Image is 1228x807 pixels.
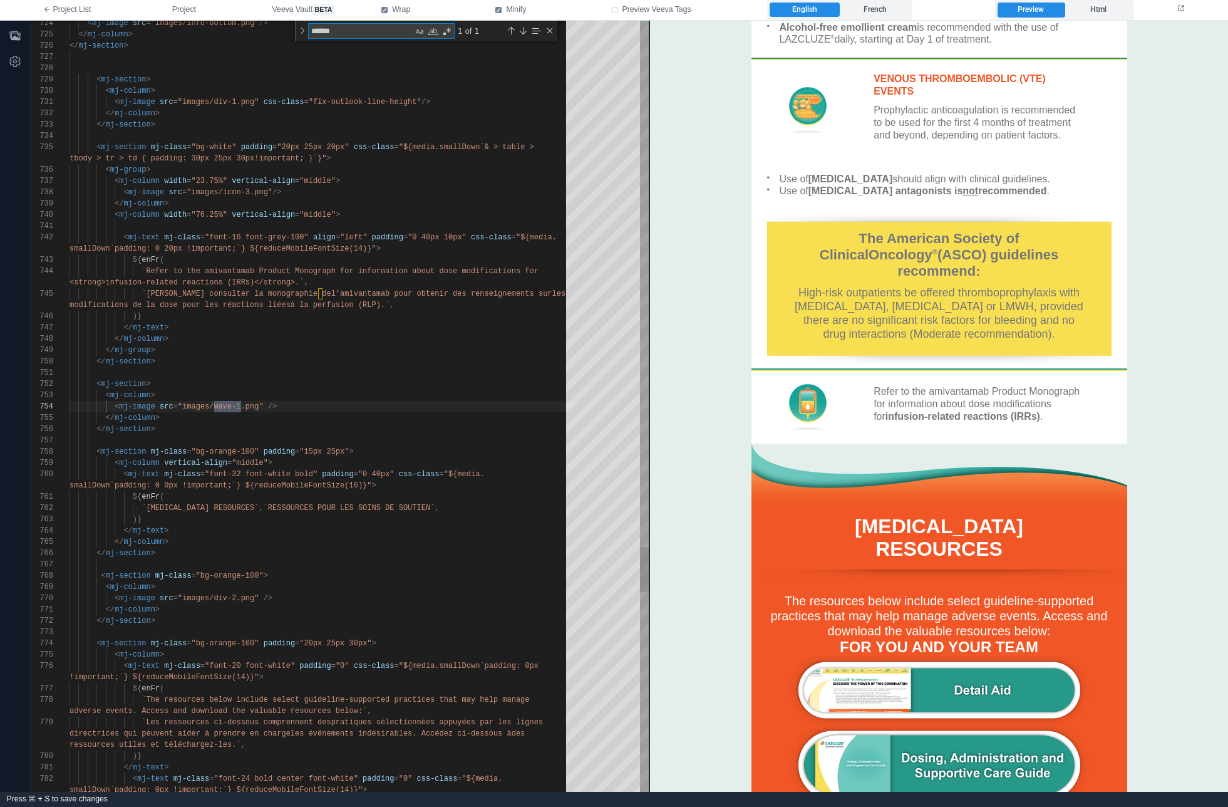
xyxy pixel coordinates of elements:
[106,346,115,355] span: </
[31,288,53,299] div: 745
[31,435,53,446] div: 757
[101,75,146,84] span: mj-section
[151,425,155,434] span: >
[264,594,272,603] span: />
[31,525,53,536] div: 764
[106,357,151,366] span: mj-section
[151,357,155,366] span: >
[96,425,105,434] span: </
[299,447,349,456] span: "15px 25px"
[187,177,191,185] span: =
[164,323,168,332] span: >
[529,24,543,38] div: Find in Selection (⌥⌘L)
[178,402,264,411] span: "images/wave-1.png"
[299,211,336,219] span: "middle"
[227,459,232,467] span: =
[421,98,430,107] span: />
[31,29,53,40] div: 725
[313,233,336,242] span: align
[151,120,155,129] span: >
[205,470,317,479] span: "font-32 font-white bold"
[264,504,435,513] span: `RESSOURCES POUR LES SOINS DE SOUTIEN`
[191,447,259,456] span: "bg-orange-100"
[119,98,155,107] span: mj-image
[164,233,200,242] span: mj-class
[31,469,53,480] div: 760
[133,312,142,321] span: )}
[117,363,199,410] img: icon-3-Ytfuxg-.png
[506,26,516,36] div: Previous Match (⇧Enter)
[160,256,164,264] span: (
[31,457,53,469] div: 759
[117,66,199,113] img: icon-2-ojkbyQ-.png
[96,549,105,558] span: </
[31,559,53,570] div: 767
[205,233,309,242] span: "font-16 font-grey-100"
[160,594,173,603] span: src
[191,177,227,185] span: "23.75%"
[117,164,130,176] td: •
[457,23,504,39] div: 1 of 1
[31,401,53,412] div: 754
[106,391,110,400] span: <
[336,211,340,219] span: >
[70,244,295,253] span: smallDown`padding: 0 20px !important;`} ${reduceMo
[427,25,440,38] div: Match Whole Word (⌥⌘W)
[224,365,436,402] div: Refer to the amivantamab Product Monograph for information about dose modifications for .
[142,289,331,298] span: `[PERSON_NAME] consulter la monographie de
[187,211,191,219] span: =
[998,3,1065,18] label: Preview
[138,635,441,704] img: Detail Aid
[133,526,164,535] span: mj-text
[130,152,462,164] td: Use of should align with clinical guidelines.
[196,571,264,580] span: "bg-orange-100"
[123,526,132,535] span: </
[142,210,436,259] div: The American Society of Clinical (ASCO) guidelines recommend:
[31,548,53,559] div: 766
[142,267,367,276] span: `Refer to the amivantamab Product Monograph for in
[96,143,101,152] span: <
[264,571,268,580] span: >
[128,188,165,197] span: mj-image
[264,98,304,107] span: css-class
[123,41,128,50] span: >
[187,188,272,197] span: "images/icon-3.png"
[372,233,403,242] span: padding
[31,378,53,390] div: 752
[70,481,295,490] span: smallDown`padding: 0 0px !important;`} ${reduceMob
[399,143,534,152] span: "${media.smallDown`& > table >
[115,109,155,118] span: mj-column
[31,187,53,198] div: 738
[444,470,485,479] span: "${media.
[110,391,151,400] span: mj-column
[106,571,151,580] span: mj-section
[31,502,53,514] div: 762
[241,143,272,152] span: padding
[138,704,441,786] img: Dosing, Administration and Supportive Care Guide
[31,593,53,604] div: 770
[119,211,160,219] span: mj-column
[1065,3,1132,18] label: Html
[232,211,295,219] span: vertical-align
[354,470,358,479] span: =
[336,233,340,242] span: =
[232,177,295,185] span: vertical-align
[259,19,267,28] span: />
[101,380,146,388] span: mj-section
[31,254,53,266] div: 743
[518,26,528,36] div: Next Match (Enter)
[512,233,516,242] span: =
[272,4,334,16] span: Veeva Vault
[200,233,205,242] span: =
[115,346,151,355] span: mj-group
[395,143,399,152] span: =
[173,98,178,107] span: =
[31,367,53,378] div: 751
[31,322,53,333] div: 747
[128,233,160,242] span: mj-text
[173,594,178,603] span: =
[322,470,353,479] span: padding
[219,226,287,242] span: Oncology
[158,153,243,164] strong: [MEDICAL_DATA]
